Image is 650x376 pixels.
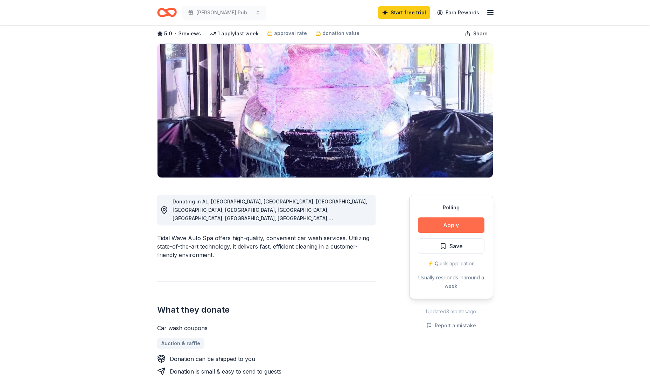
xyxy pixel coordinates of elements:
a: Auction & raffle [157,338,204,349]
h2: What they donate [157,304,376,315]
a: approval rate [267,29,307,37]
button: Report a mistake [426,321,476,330]
div: Updated 3 months ago [409,307,493,316]
div: 1 apply last week [209,29,259,38]
div: Usually responds in around a week [418,273,484,290]
div: Donation can be shipped to you [170,355,255,363]
button: Share [459,27,493,41]
div: Car wash coupons [157,324,376,332]
button: Save [418,238,484,254]
span: Donating in AL, [GEOGRAPHIC_DATA], [GEOGRAPHIC_DATA], [GEOGRAPHIC_DATA], [GEOGRAPHIC_DATA], [GEOG... [173,199,367,263]
span: [PERSON_NAME] Public Safety Charity Golf Classic [196,8,252,17]
a: donation value [315,29,359,37]
button: Apply [418,217,484,233]
div: ⚡️ Quick application [418,259,484,268]
img: Image for Tidal Wave Auto Spa [158,44,493,177]
button: [PERSON_NAME] Public Safety Charity Golf Classic [182,6,266,20]
div: Rolling [418,203,484,212]
a: Start free trial [378,6,430,19]
a: Earn Rewards [433,6,483,19]
span: 5.0 [164,29,172,38]
div: Tidal Wave Auto Spa offers high-quality, convenient car wash services. Utilizing state-of-the-art... [157,234,376,259]
div: Donation is small & easy to send to guests [170,367,281,376]
span: Share [473,29,488,38]
span: Save [449,242,463,251]
a: Home [157,4,177,21]
span: approval rate [274,29,307,37]
button: 3reviews [179,29,201,38]
span: • [174,31,176,36]
span: donation value [322,29,359,37]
